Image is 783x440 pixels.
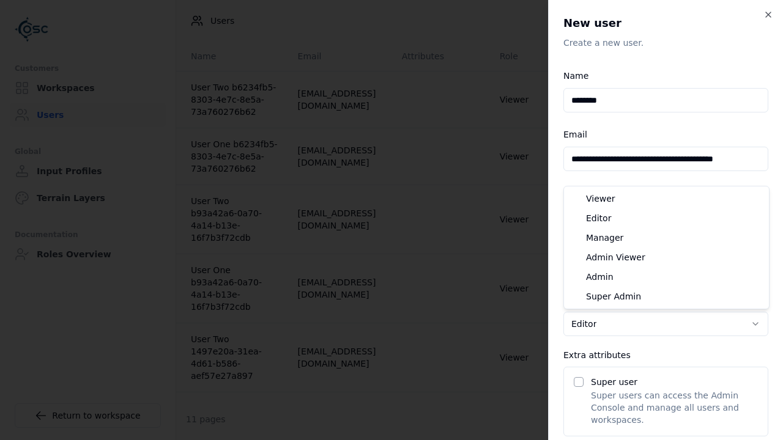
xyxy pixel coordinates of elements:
[586,290,641,302] span: Super Admin
[586,193,615,205] span: Viewer
[586,251,645,263] span: Admin Viewer
[586,212,611,224] span: Editor
[586,232,623,244] span: Manager
[586,271,614,283] span: Admin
